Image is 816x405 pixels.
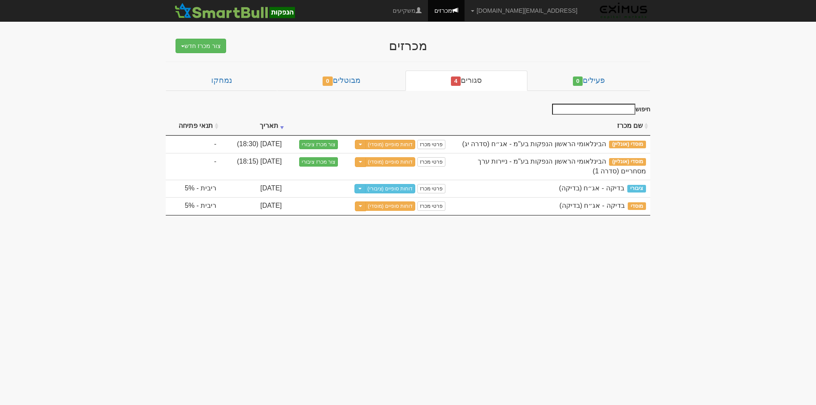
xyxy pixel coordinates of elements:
label: חיפוש [549,104,650,115]
td: [DATE] (18:30) [221,136,286,153]
button: צור מכרז ציבורי [299,157,338,167]
a: דוחות סופיים (מוסדי) [365,140,416,149]
td: - [166,153,221,180]
span: הבינלאומי הראשון הנפקות בע"מ - אג״ח (סדרה יג) [462,140,606,147]
td: - [166,136,221,153]
div: מכרזים [242,39,574,53]
th: תאריך : activate to sort column ascending [221,117,286,136]
span: בדיקה - אג״ח (בדיקה) [559,184,624,192]
button: צור מכרז ציבורי [299,140,338,149]
span: מוסדי (אונליין) [609,141,646,148]
td: [DATE] (18:15) [221,153,286,180]
a: סגורים [405,71,527,91]
span: הבינלאומי הראשון הנפקות בע"מ - ניירות ערך מסחריים (סדרה 1) [478,158,646,175]
a: פרטי מכרז [417,201,445,211]
a: מבוטלים [277,71,405,91]
th: תנאי פתיחה : activate to sort column ascending [166,117,221,136]
a: דוחות סופיים (מוסדי) [365,201,416,211]
td: ריבית - 5% [166,197,221,215]
img: SmartBull Logo [172,2,297,19]
a: נמחקו [166,71,277,91]
td: ריבית - 5% [166,180,221,198]
span: 0 [573,76,583,86]
button: צור מכרז חדש [176,39,226,53]
td: [DATE] [221,197,286,215]
td: [DATE] [221,180,286,198]
a: דוחות סופיים (מוסדי) [365,157,416,167]
span: 0 [323,76,333,86]
input: חיפוש [552,104,635,115]
span: מוסדי (אונליין) [609,158,646,166]
th: שם מכרז : activate to sort column ascending [450,117,650,136]
a: פרטי מכרז [417,184,445,193]
span: מוסדי [628,202,646,210]
a: פרטי מכרז [417,157,445,167]
a: פעילים [527,71,650,91]
a: דוחות סופיים (ציבורי) [365,184,416,193]
span: 4 [451,76,461,86]
span: ציבורי [627,185,646,193]
a: פרטי מכרז [417,140,445,149]
span: בדיקה - אג״ח (בדיקה) [559,202,624,209]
